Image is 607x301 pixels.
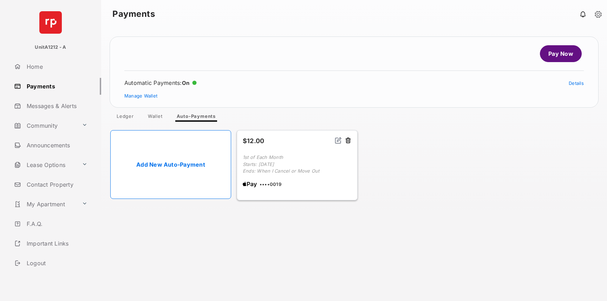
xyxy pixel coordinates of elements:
a: Wallet [142,113,168,122]
img: svg+xml;base64,PHN2ZyB2aWV3Qm94PSIwIDAgMjQgMjQiIHdpZHRoPSIxNiIgaGVpZ2h0PSIxNiIgZmlsbD0ibm9uZSIgeG... [335,137,342,144]
a: Ledger [111,113,139,122]
a: Announcements [11,137,101,154]
a: Lease Options [11,156,79,173]
a: Auto-Payments [171,113,221,122]
a: Important Links [11,235,90,252]
a: Payments [11,78,101,95]
span: Starts: [DATE] [243,161,274,167]
span: 1st of Each Month [243,154,283,160]
img: svg+xml;base64,PHN2ZyB4bWxucz0iaHR0cDovL3d3dy53My5vcmcvMjAwMC9zdmciIHdpZHRoPSI2NCIgaGVpZ2h0PSI2NC... [39,11,62,34]
span: On [182,80,190,86]
strong: Payments [112,10,155,18]
a: Messages & Alerts [11,98,101,114]
p: UnitA1212 - A [35,44,66,51]
a: Logout [11,255,101,272]
span: •••• 0019 [260,181,281,188]
a: Home [11,58,101,75]
div: Automatic Payments : [124,79,197,86]
a: My Apartment [11,196,79,213]
strong: $12.00 [243,137,265,145]
a: Community [11,117,79,134]
a: F.A.Q. [11,215,101,232]
a: Details [569,80,584,86]
a: Add New Auto-Payment [110,130,231,199]
span: Ends: When I Cancel or Move Out [243,168,320,174]
a: Contact Property [11,176,101,193]
a: Manage Wallet [124,93,157,99]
